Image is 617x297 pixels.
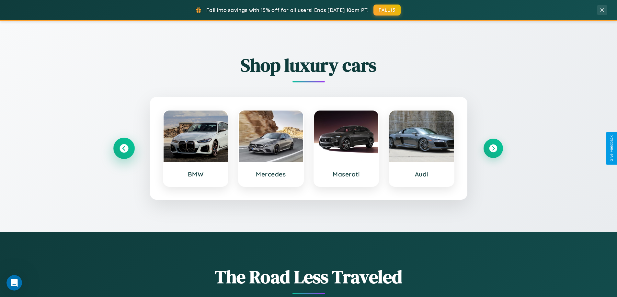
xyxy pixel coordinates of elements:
[396,170,447,178] h3: Audi
[114,264,503,289] h1: The Road Less Traveled
[609,135,614,162] div: Give Feedback
[170,170,222,178] h3: BMW
[245,170,297,178] h3: Mercedes
[6,275,22,291] iframe: Intercom live chat
[114,53,503,78] h2: Shop luxury cars
[321,170,372,178] h3: Maserati
[206,7,369,13] span: Fall into savings with 15% off for all users! Ends [DATE] 10am PT.
[373,5,401,16] button: FALL15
